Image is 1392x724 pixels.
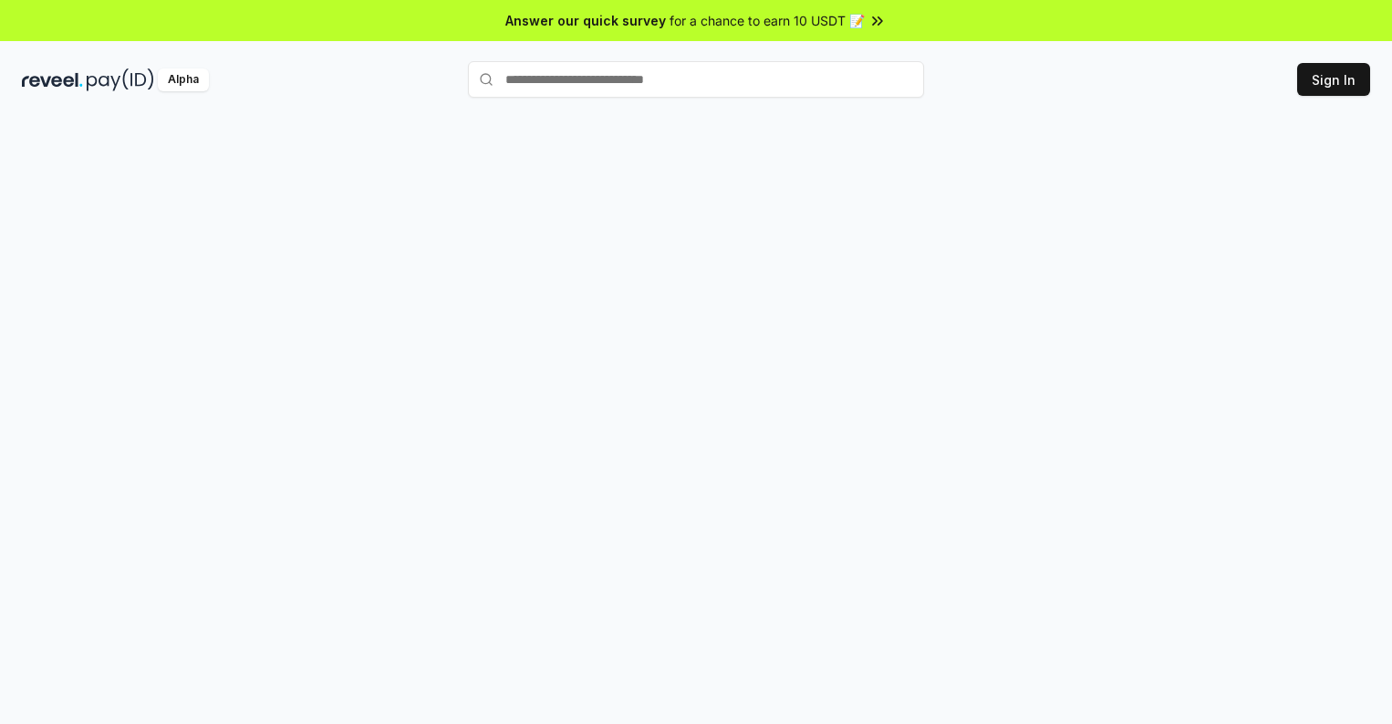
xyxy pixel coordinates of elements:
[158,68,209,91] div: Alpha
[1297,63,1370,96] button: Sign In
[87,68,154,91] img: pay_id
[505,11,666,30] span: Answer our quick survey
[22,68,83,91] img: reveel_dark
[670,11,865,30] span: for a chance to earn 10 USDT 📝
